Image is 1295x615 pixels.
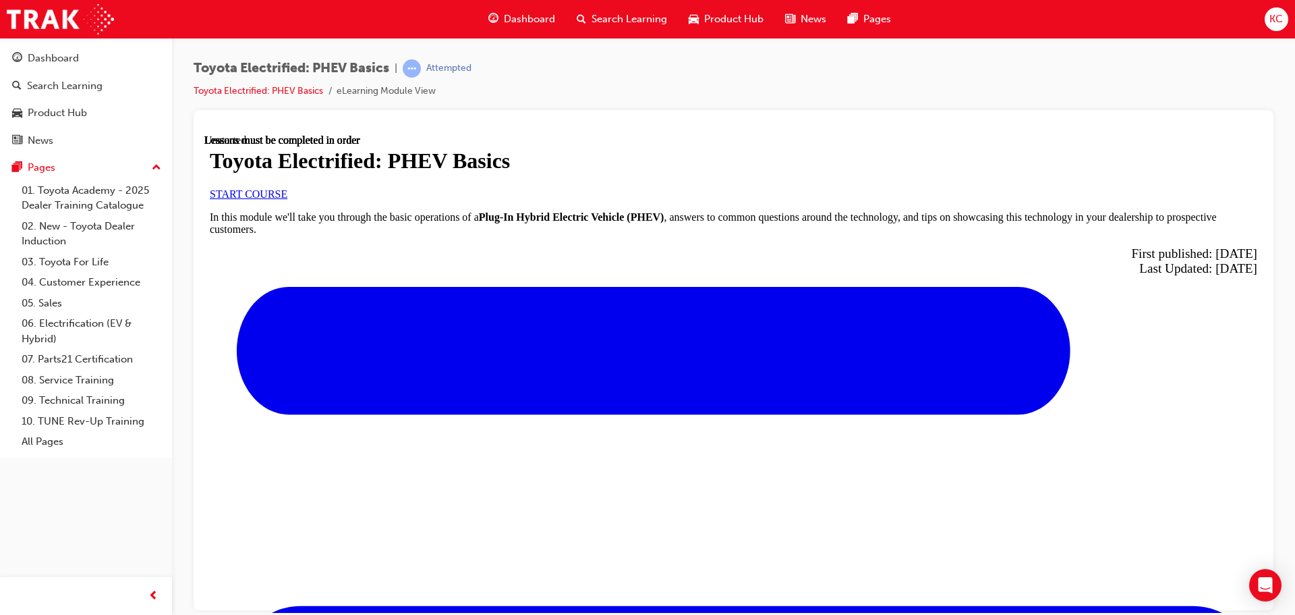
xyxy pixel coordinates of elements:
[5,155,167,180] button: Pages
[28,105,87,121] div: Product Hub
[5,43,167,155] button: DashboardSearch LearningProduct HubNews
[5,46,167,71] a: Dashboard
[12,135,22,147] span: news-icon
[774,5,837,33] a: news-iconNews
[16,313,167,349] a: 06. Electrification (EV & Hybrid)
[148,588,159,605] span: prev-icon
[689,11,699,28] span: car-icon
[426,62,471,75] div: Attempted
[16,431,167,452] a: All Pages
[801,11,826,27] span: News
[504,11,555,27] span: Dashboard
[704,11,764,27] span: Product Hub
[16,252,167,273] a: 03. Toyota For Life
[1249,569,1282,601] div: Open Intercom Messenger
[863,11,891,27] span: Pages
[837,5,902,33] a: pages-iconPages
[12,80,22,92] span: search-icon
[28,51,79,66] div: Dashboard
[577,11,586,28] span: search-icon
[5,74,167,99] a: Search Learning
[12,107,22,119] span: car-icon
[785,11,795,28] span: news-icon
[403,59,421,78] span: learningRecordVerb_ATTEMPT-icon
[28,133,53,149] div: News
[848,11,858,28] span: pages-icon
[16,370,167,391] a: 08. Service Training
[12,53,22,65] span: guage-icon
[16,180,167,216] a: 01. Toyota Academy - 2025 Dealer Training Catalogue
[1269,11,1283,27] span: KC
[678,5,774,33] a: car-iconProduct Hub
[5,54,83,65] a: START COURSE
[566,5,678,33] a: search-iconSearch Learning
[5,101,167,126] a: Product Hub
[5,77,1053,101] p: In this module we'll take you through the basic operations of a , answers to common questions aro...
[395,61,397,76] span: |
[337,84,436,99] li: eLearning Module View
[194,85,323,97] a: Toyota Electrified: PHEV Basics
[478,5,566,33] a: guage-iconDashboard
[194,61,389,76] span: Toyota Electrified: PHEV Basics
[16,216,167,252] a: 02. New - Toyota Dealer Induction
[1265,7,1288,31] button: KC
[5,14,1053,39] h1: Toyota Electrified: PHEV Basics
[275,77,460,88] strong: Plug-In Hybrid Electric Vehicle (PHEV)
[27,78,103,94] div: Search Learning
[16,349,167,370] a: 07. Parts21 Certification
[16,272,167,293] a: 04. Customer Experience
[927,112,1053,141] span: First published: [DATE] Last Updated: [DATE]
[12,162,22,174] span: pages-icon
[16,293,167,314] a: 05. Sales
[7,4,114,34] img: Trak
[5,128,167,153] a: News
[28,160,55,176] div: Pages
[592,11,667,27] span: Search Learning
[152,159,161,177] span: up-icon
[16,411,167,432] a: 10. TUNE Rev-Up Training
[488,11,498,28] span: guage-icon
[16,390,167,411] a: 09. Technical Training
